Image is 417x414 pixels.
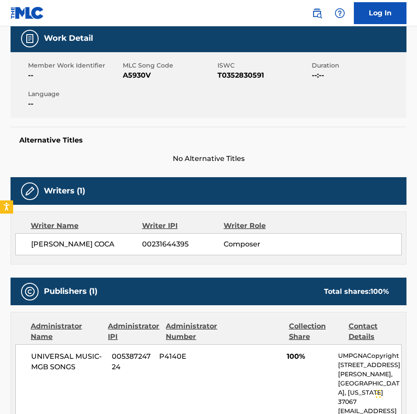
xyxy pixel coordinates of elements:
span: 100% [287,351,331,362]
img: Work Detail [25,33,35,44]
span: 100 % [371,287,389,296]
div: Administrator Name [31,321,101,342]
span: No Alternative Titles [11,153,406,164]
span: Language [28,89,121,99]
div: Administrator Number [166,321,219,342]
span: ISWC [217,61,310,70]
span: 00231644395 [142,239,224,250]
a: Public Search [308,4,326,22]
img: Writers [25,186,35,196]
p: UMPGNACopyright [338,351,401,360]
span: T0352830591 [217,70,310,81]
h5: Work Detail [44,33,93,43]
div: Writer Role [224,221,298,231]
h5: Writers (1) [44,186,85,196]
span: UNIVERSAL MUSIC-MGB SONGS [31,351,105,372]
span: Composer [224,239,298,250]
span: 00538724724 [112,351,153,372]
img: Publishers [25,286,35,297]
span: A5930V [123,70,215,81]
h5: Publishers (1) [44,286,97,296]
p: [GEOGRAPHIC_DATA], [US_STATE] 37067 [338,379,401,407]
span: P4140E [159,351,215,362]
a: Log In [354,2,406,24]
h5: Alternative Titles [19,136,398,145]
div: Arrastrar [376,381,381,407]
span: -- [28,70,121,81]
img: search [312,8,322,18]
span: MLC Song Code [123,61,215,70]
div: Writer Name [31,221,142,231]
div: Administrator IPI [108,321,159,342]
span: --:-- [312,70,404,81]
img: help [335,8,345,18]
p: [STREET_ADDRESS][PERSON_NAME], [338,360,401,379]
img: MLC Logo [11,7,44,19]
span: -- [28,99,121,109]
div: Widget de chat [373,372,417,414]
div: Collection Share [289,321,342,342]
div: Writer IPI [142,221,224,231]
span: Duration [312,61,404,70]
iframe: Chat Widget [373,372,417,414]
div: Total shares: [324,286,389,297]
span: [PERSON_NAME] COCA [31,239,142,250]
span: Member Work Identifier [28,61,121,70]
div: Contact Details [349,321,402,342]
div: Help [331,4,349,22]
